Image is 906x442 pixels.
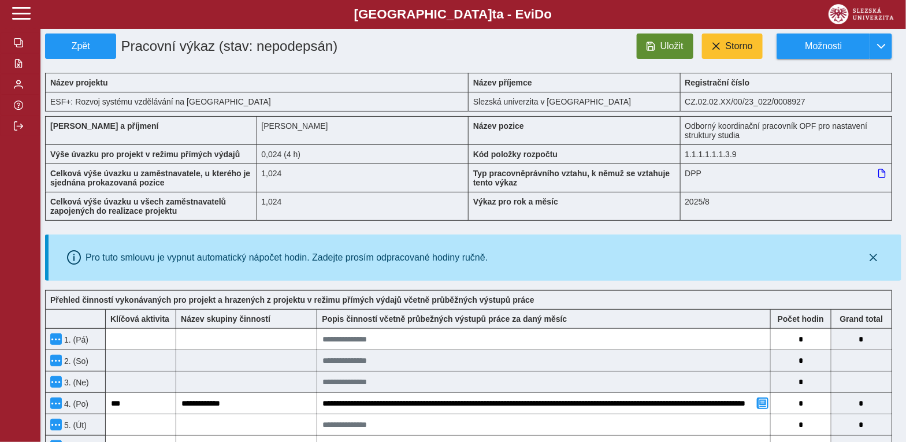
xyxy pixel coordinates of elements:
h1: Pracovní výkaz (stav: nepodepsán) [116,34,402,59]
b: Klíčová aktivita [110,314,169,324]
b: Název příjemce [473,78,532,87]
span: 3. (Ne) [62,378,89,387]
span: Uložit [660,41,684,51]
div: 1,024 [257,164,469,192]
div: [PERSON_NAME] [257,116,469,144]
button: Menu [50,398,62,409]
button: Menu [50,333,62,345]
b: Přehled činností vykonávaných pro projekt a hrazených z projektu v režimu přímých výdajů včetně p... [50,295,534,304]
span: o [544,7,552,21]
div: Pro tuto smlouvu je vypnut automatický nápočet hodin. Zadejte prosím odpracované hodiny ručně. [86,252,488,263]
b: Popis činností včetně průbežných výstupů práce za daný měsíc [322,314,567,324]
img: logo_web_su.png [829,4,894,24]
b: Suma za den přes všechny výkazy [831,314,892,324]
button: Menu [50,376,62,388]
b: Typ pracovněprávního vztahu, k němuž se vztahuje tento výkaz [473,169,670,187]
div: Odborný koordinační pracovník OPF pro nastavení struktury studia [681,116,893,144]
span: Možnosti [786,41,861,51]
span: D [534,7,544,21]
span: 1. (Pá) [62,335,88,344]
b: Celková výše úvazku u zaměstnavatele, u kterého je sjednána prokazovaná pozice [50,169,250,187]
b: Výkaz pro rok a měsíc [473,197,558,206]
button: Storno [702,34,763,59]
b: Kód položky rozpočtu [473,150,558,159]
span: 5. (Út) [62,421,87,430]
button: Menu [50,355,62,366]
div: Slezská univerzita v [GEOGRAPHIC_DATA] [469,92,681,112]
b: Název pozice [473,121,524,131]
b: [PERSON_NAME] a příjmení [50,121,158,131]
button: Uložit [637,34,693,59]
button: Zpět [45,34,116,59]
button: Možnosti [777,34,870,59]
span: 2. (So) [62,356,88,366]
b: Registrační číslo [685,78,750,87]
div: 0,192 h / den. 0,96 h / týden. [257,144,469,164]
div: 1,024 [257,192,469,221]
div: DPP [681,164,893,192]
div: ESF+: Rozvoj systému vzdělávání na [GEOGRAPHIC_DATA] [45,92,469,112]
div: CZ.02.02.XX/00/23_022/0008927 [681,92,893,112]
button: Přidat poznámku [757,398,768,409]
b: Název projektu [50,78,108,87]
span: t [492,7,496,21]
span: 4. (Po) [62,399,88,408]
b: Počet hodin [771,314,831,324]
b: Název skupiny činností [181,314,270,324]
b: Celková výše úvazku u všech zaměstnavatelů zapojených do realizace projektu [50,197,226,216]
span: Storno [726,41,753,51]
button: Menu [50,419,62,430]
div: 2025/8 [681,192,893,221]
b: [GEOGRAPHIC_DATA] a - Evi [35,7,871,22]
span: Zpět [50,41,111,51]
div: 1.1.1.1.1.1.3.9 [681,144,893,164]
b: Výše úvazku pro projekt v režimu přímých výdajů [50,150,240,159]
